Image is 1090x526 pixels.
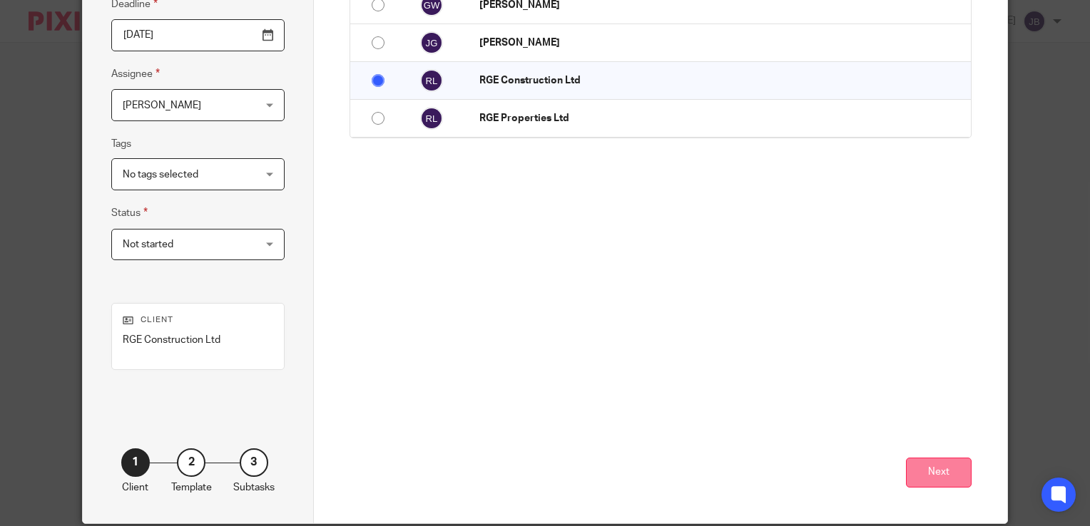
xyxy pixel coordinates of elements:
[479,36,964,50] p: [PERSON_NAME]
[420,69,443,92] img: svg%3E
[420,31,443,54] img: svg%3E
[171,480,212,495] p: Template
[111,205,148,221] label: Status
[122,480,148,495] p: Client
[111,66,160,82] label: Assignee
[123,333,273,347] p: RGE Construction Ltd
[123,314,273,326] p: Client
[123,239,173,249] span: Not started
[420,107,443,130] img: svg%3E
[240,448,268,477] div: 3
[123,100,201,110] span: [PERSON_NAME]
[121,448,150,477] div: 1
[233,480,275,495] p: Subtasks
[906,458,972,488] button: Next
[111,137,131,151] label: Tags
[123,170,198,180] span: No tags selected
[111,19,285,51] input: Pick a date
[177,448,205,477] div: 2
[479,73,964,88] p: RGE Construction Ltd
[479,111,964,125] p: RGE Properties Ltd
